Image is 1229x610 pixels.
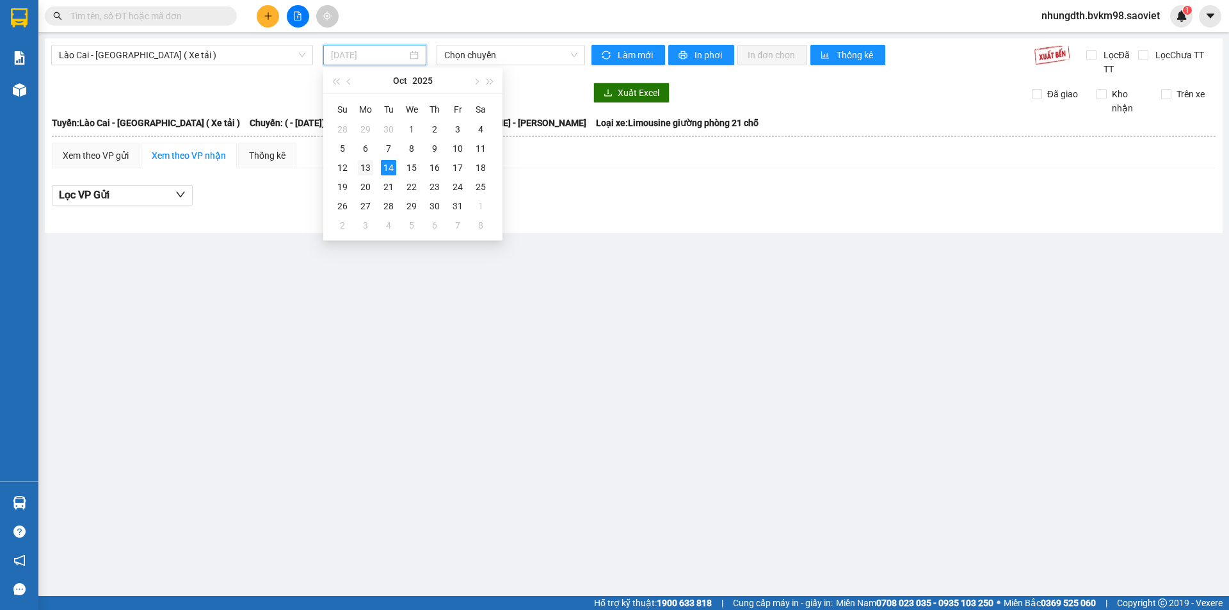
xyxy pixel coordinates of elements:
div: 1 [473,198,488,214]
div: 26 [335,198,350,214]
div: 20 [358,179,373,195]
td: 2025-11-07 [446,216,469,235]
td: 2025-10-05 [331,139,354,158]
div: 6 [427,218,442,233]
td: 2025-10-26 [331,197,354,216]
div: 28 [335,122,350,137]
td: 2025-10-12 [331,158,354,177]
span: Cung cấp máy in - giấy in: [733,596,833,610]
div: 1 [404,122,419,137]
sup: 1 [1183,6,1192,15]
div: 10 [450,141,465,156]
div: 5 [404,218,419,233]
b: Tuyến: Lào Cai - [GEOGRAPHIC_DATA] ( Xe tải ) [52,118,240,128]
span: plus [264,12,273,20]
button: 2025 [412,68,433,93]
td: 2025-10-19 [331,177,354,197]
td: 2025-10-17 [446,158,469,177]
div: 13 [358,160,373,175]
span: Trên xe [1171,87,1210,101]
td: 2025-10-11 [469,139,492,158]
span: printer [679,51,689,61]
span: Lào Cai - Hà Nội ( Xe tải ) [59,45,305,65]
div: 4 [381,218,396,233]
img: solution-icon [13,51,26,65]
td: 2025-10-18 [469,158,492,177]
span: search [53,12,62,20]
button: file-add [287,5,309,28]
div: 5 [335,141,350,156]
div: 25 [473,179,488,195]
button: bar-chartThống kê [810,45,885,65]
input: 14/10/2025 [331,48,407,62]
div: 31 [450,198,465,214]
div: 22 [404,179,419,195]
div: 3 [450,122,465,137]
span: sync [602,51,613,61]
td: 2025-10-31 [446,197,469,216]
div: 8 [473,218,488,233]
button: aim [316,5,339,28]
button: In đơn chọn [737,45,807,65]
div: 30 [381,122,396,137]
td: 2025-10-20 [354,177,377,197]
span: Chuyến: ( - [DATE]) [250,116,325,130]
button: Oct [393,68,407,93]
span: 1 [1185,6,1189,15]
button: syncLàm mới [591,45,665,65]
td: 2025-10-08 [400,139,423,158]
th: Sa [469,99,492,120]
div: 6 [358,141,373,156]
button: caret-down [1199,5,1221,28]
div: 18 [473,160,488,175]
span: ⚪️ [997,600,1000,606]
th: Mo [354,99,377,120]
span: copyright [1158,598,1167,607]
span: Lọc Đã TT [1098,48,1138,76]
div: 4 [473,122,488,137]
td: 2025-10-15 [400,158,423,177]
span: message [13,583,26,595]
button: Lọc VP Gửi [52,185,193,205]
div: 8 [404,141,419,156]
td: 2025-10-21 [377,177,400,197]
th: We [400,99,423,120]
span: Làm mới [618,48,655,62]
td: 2025-10-24 [446,177,469,197]
div: 7 [450,218,465,233]
div: 29 [358,122,373,137]
td: 2025-10-02 [423,120,446,139]
div: Xem theo VP gửi [63,148,129,163]
button: printerIn phơi [668,45,734,65]
div: 2 [427,122,442,137]
td: 2025-11-06 [423,216,446,235]
td: 2025-10-04 [469,120,492,139]
td: 2025-11-05 [400,216,423,235]
span: file-add [293,12,302,20]
th: Tu [377,99,400,120]
div: 28 [381,198,396,214]
img: warehouse-icon [13,83,26,97]
td: 2025-09-29 [354,120,377,139]
button: downloadXuất Excel [593,83,670,103]
td: 2025-10-01 [400,120,423,139]
strong: 1900 633 818 [657,598,712,608]
strong: 0369 525 060 [1041,598,1096,608]
td: 2025-10-03 [446,120,469,139]
td: 2025-10-22 [400,177,423,197]
span: question-circle [13,526,26,538]
td: 2025-11-01 [469,197,492,216]
div: Thống kê [249,148,285,163]
span: Kho nhận [1107,87,1152,115]
span: Miền Bắc [1004,596,1096,610]
td: 2025-11-02 [331,216,354,235]
div: 17 [450,160,465,175]
td: 2025-10-10 [446,139,469,158]
th: Fr [446,99,469,120]
td: 2025-09-30 [377,120,400,139]
td: 2025-11-08 [469,216,492,235]
div: 3 [358,218,373,233]
div: 27 [358,198,373,214]
td: 2025-10-14 [377,158,400,177]
div: 14 [381,160,396,175]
